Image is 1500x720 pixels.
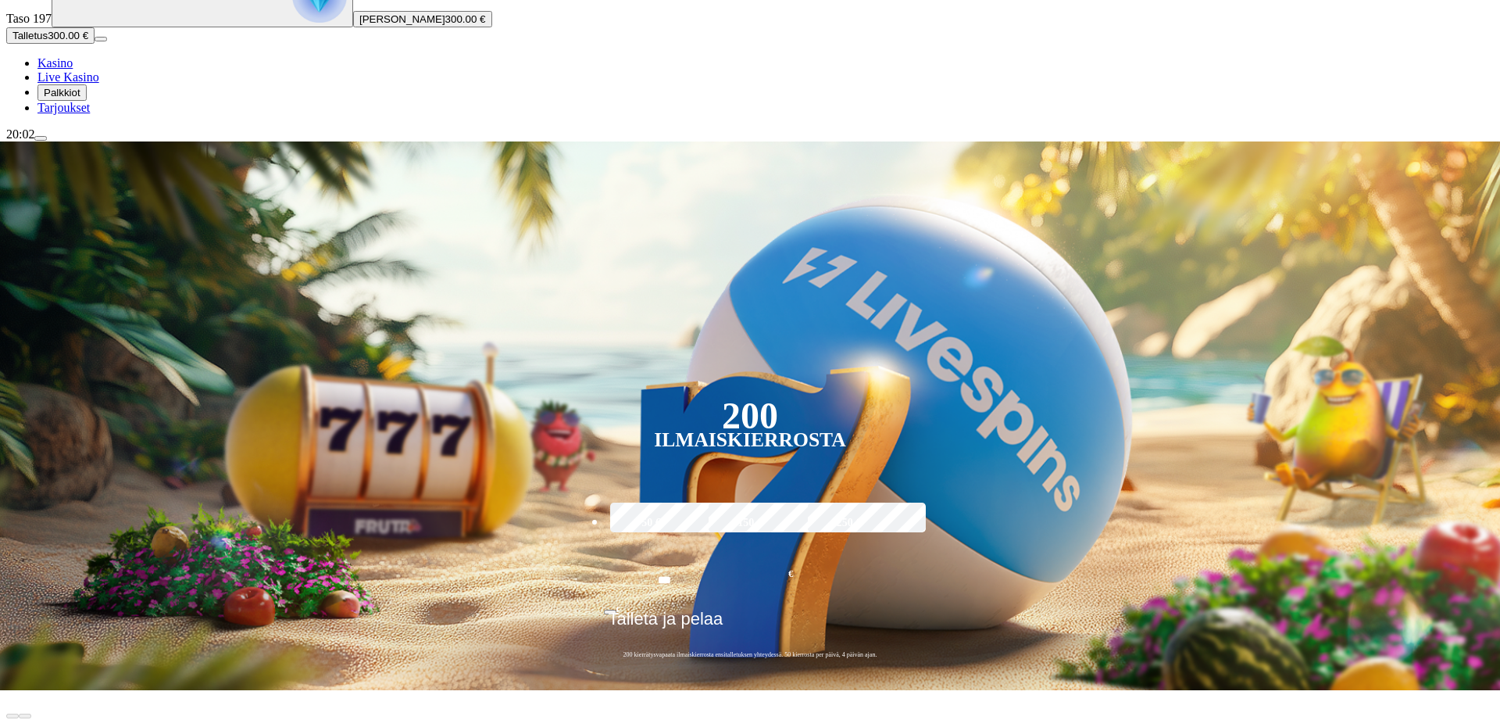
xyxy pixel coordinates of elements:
[37,101,90,114] a: gift-inverted iconTarjoukset
[37,70,99,84] span: Live Kasino
[37,70,99,84] a: poker-chip iconLive Kasino
[6,714,19,718] button: prev slide
[788,567,793,582] span: €
[359,13,445,25] span: [PERSON_NAME]
[804,500,895,546] label: 250 €
[616,604,621,614] span: €
[6,127,34,141] span: 20:02
[19,714,31,718] button: next slide
[445,13,486,25] span: 300.00 €
[604,608,897,641] button: Talleta ja pelaa
[44,87,80,99] span: Palkkiot
[654,431,846,450] div: Ilmaiskierrosta
[609,609,723,640] span: Talleta ja pelaa
[353,11,492,27] button: [PERSON_NAME]300.00 €
[606,500,697,546] label: 50 €
[37,56,73,70] span: Kasino
[6,27,95,44] button: Talletusplus icon300.00 €
[95,37,107,41] button: menu
[722,407,778,425] div: 200
[34,136,47,141] button: menu
[37,84,87,101] button: reward iconPalkkiot
[12,30,48,41] span: Talletus
[6,12,52,25] span: Taso 197
[705,500,795,546] label: 150 €
[37,56,73,70] a: diamond iconKasino
[48,30,88,41] span: 300.00 €
[37,101,90,114] span: Tarjoukset
[604,650,897,659] span: 200 kierrätysvapaata ilmaiskierrosta ensitalletuksen yhteydessä. 50 kierrosta per päivä, 4 päivän...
